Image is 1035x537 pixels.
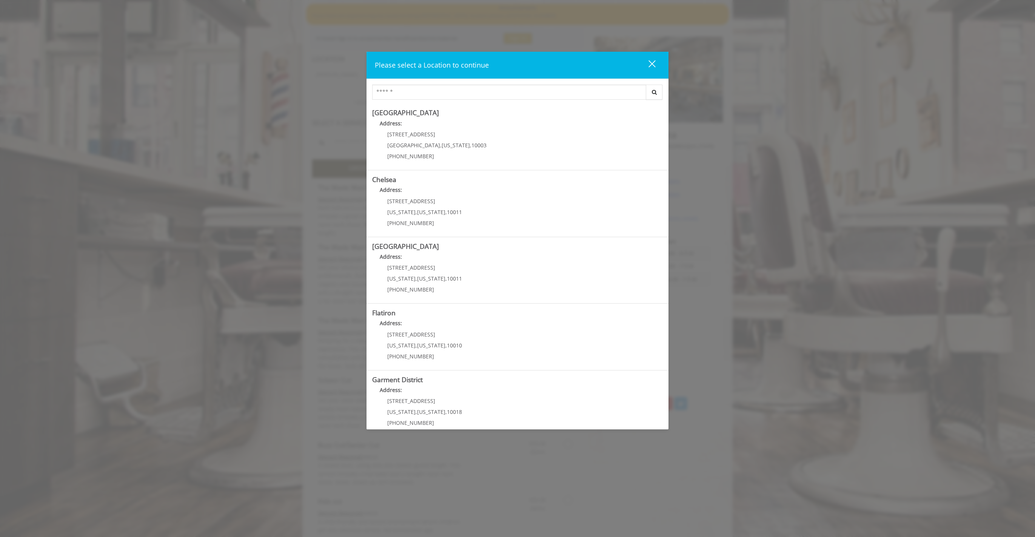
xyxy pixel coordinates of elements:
span: [US_STATE] [417,275,445,282]
span: [US_STATE] [417,208,445,216]
span: [US_STATE] [417,342,445,349]
span: [STREET_ADDRESS] [387,131,435,138]
span: , [445,342,447,349]
span: 10011 [447,275,462,282]
span: [STREET_ADDRESS] [387,198,435,205]
span: [GEOGRAPHIC_DATA] [387,142,440,149]
b: Address: [380,386,402,393]
span: [PHONE_NUMBER] [387,219,434,227]
span: [US_STATE] [387,208,416,216]
span: [US_STATE] [387,342,416,349]
span: [US_STATE] [387,275,416,282]
div: close dialog [640,60,655,71]
span: 10010 [447,342,462,349]
div: Center Select [372,85,663,103]
b: Flatiron [372,308,396,317]
b: [GEOGRAPHIC_DATA] [372,108,439,117]
span: 10003 [471,142,487,149]
span: , [416,275,417,282]
span: , [440,142,442,149]
span: [STREET_ADDRESS] [387,397,435,404]
b: Address: [380,186,402,193]
span: , [416,408,417,415]
i: Search button [650,89,659,95]
b: Garment District [372,375,423,384]
input: Search Center [372,85,646,100]
span: [STREET_ADDRESS] [387,264,435,271]
b: Address: [380,253,402,260]
span: [PHONE_NUMBER] [387,353,434,360]
button: close dialog [635,57,660,73]
span: , [445,408,447,415]
span: , [445,275,447,282]
span: [PHONE_NUMBER] [387,153,434,160]
span: [US_STATE] [417,408,445,415]
span: , [445,208,447,216]
b: Chelsea [372,175,396,184]
span: , [416,342,417,349]
span: 10018 [447,408,462,415]
span: [US_STATE] [387,408,416,415]
b: [GEOGRAPHIC_DATA] [372,242,439,251]
span: Please select a Location to continue [375,60,489,69]
span: , [416,208,417,216]
span: [STREET_ADDRESS] [387,331,435,338]
span: [US_STATE] [442,142,470,149]
span: 10011 [447,208,462,216]
b: Address: [380,120,402,127]
span: , [470,142,471,149]
span: [PHONE_NUMBER] [387,286,434,293]
b: Address: [380,319,402,327]
span: [PHONE_NUMBER] [387,419,434,426]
